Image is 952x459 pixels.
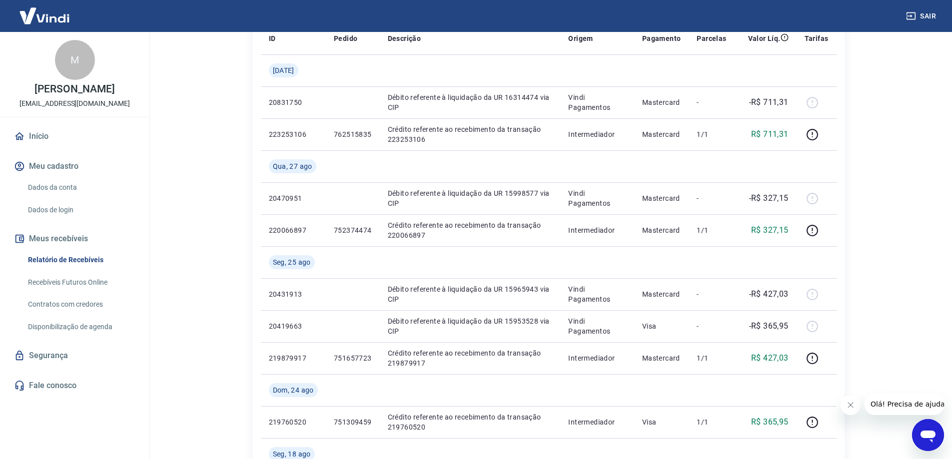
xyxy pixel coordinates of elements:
[273,385,314,395] span: Dom, 24 ago
[748,33,781,43] p: Valor Líq.
[269,33,276,43] p: ID
[334,225,372,235] p: 752374474
[388,348,553,368] p: Crédito referente ao recebimento da transação 219879917
[334,417,372,427] p: 751309459
[642,289,681,299] p: Mastercard
[697,129,726,139] p: 1/1
[642,33,681,43] p: Pagamento
[24,200,137,220] a: Dados de login
[24,317,137,337] a: Disponibilização de agenda
[568,129,626,139] p: Intermediador
[912,419,944,451] iframe: Botão para abrir a janela de mensagens
[697,289,726,299] p: -
[751,352,789,364] p: R$ 427,03
[12,155,137,177] button: Meu cadastro
[6,7,84,15] span: Olá! Precisa de ajuda?
[388,220,553,240] p: Crédito referente ao recebimento da transação 220066897
[751,128,789,140] p: R$ 711,31
[24,272,137,293] a: Recebíveis Futuros Online
[34,84,114,94] p: [PERSON_NAME]
[55,40,95,80] div: M
[697,97,726,107] p: -
[642,225,681,235] p: Mastercard
[841,395,861,415] iframe: Fechar mensagem
[751,416,789,428] p: R$ 365,95
[568,316,626,336] p: Vindi Pagamentos
[334,353,372,363] p: 751657723
[388,124,553,144] p: Crédito referente ao recebimento da transação 223253106
[12,345,137,367] a: Segurança
[805,33,829,43] p: Tarifas
[388,33,421,43] p: Descrição
[269,193,318,203] p: 20470951
[12,0,77,31] img: Vindi
[865,393,944,415] iframe: Mensagem da empresa
[269,225,318,235] p: 220066897
[269,321,318,331] p: 20419663
[334,129,372,139] p: 762515835
[642,193,681,203] p: Mastercard
[642,129,681,139] p: Mastercard
[19,98,130,109] p: [EMAIL_ADDRESS][DOMAIN_NAME]
[904,7,940,25] button: Sair
[749,192,789,204] p: -R$ 327,15
[24,250,137,270] a: Relatório de Recebíveis
[269,289,318,299] p: 20431913
[12,228,137,250] button: Meus recebíveis
[269,417,318,427] p: 219760520
[697,321,726,331] p: -
[697,353,726,363] p: 1/1
[568,417,626,427] p: Intermediador
[12,125,137,147] a: Início
[269,129,318,139] p: 223253106
[273,161,312,171] span: Qua, 27 ago
[568,188,626,208] p: Vindi Pagamentos
[697,417,726,427] p: 1/1
[388,92,553,112] p: Débito referente à liquidação da UR 16314474 via CIP
[642,353,681,363] p: Mastercard
[751,224,789,236] p: R$ 327,15
[697,193,726,203] p: -
[749,96,789,108] p: -R$ 711,31
[388,284,553,304] p: Débito referente à liquidação da UR 15965943 via CIP
[24,294,137,315] a: Contratos com credores
[568,284,626,304] p: Vindi Pagamentos
[388,316,553,336] p: Débito referente à liquidação da UR 15953528 via CIP
[642,321,681,331] p: Visa
[273,257,311,267] span: Seg, 25 ago
[697,225,726,235] p: 1/1
[568,225,626,235] p: Intermediador
[568,92,626,112] p: Vindi Pagamentos
[749,320,789,332] p: -R$ 365,95
[269,353,318,363] p: 219879917
[697,33,726,43] p: Parcelas
[388,412,553,432] p: Crédito referente ao recebimento da transação 219760520
[334,33,357,43] p: Pedido
[642,417,681,427] p: Visa
[642,97,681,107] p: Mastercard
[749,288,789,300] p: -R$ 427,03
[24,177,137,198] a: Dados da conta
[273,65,294,75] span: [DATE]
[269,97,318,107] p: 20831750
[388,188,553,208] p: Débito referente à liquidação da UR 15998577 via CIP
[568,33,593,43] p: Origem
[273,449,311,459] span: Seg, 18 ago
[568,353,626,363] p: Intermediador
[12,375,137,397] a: Fale conosco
